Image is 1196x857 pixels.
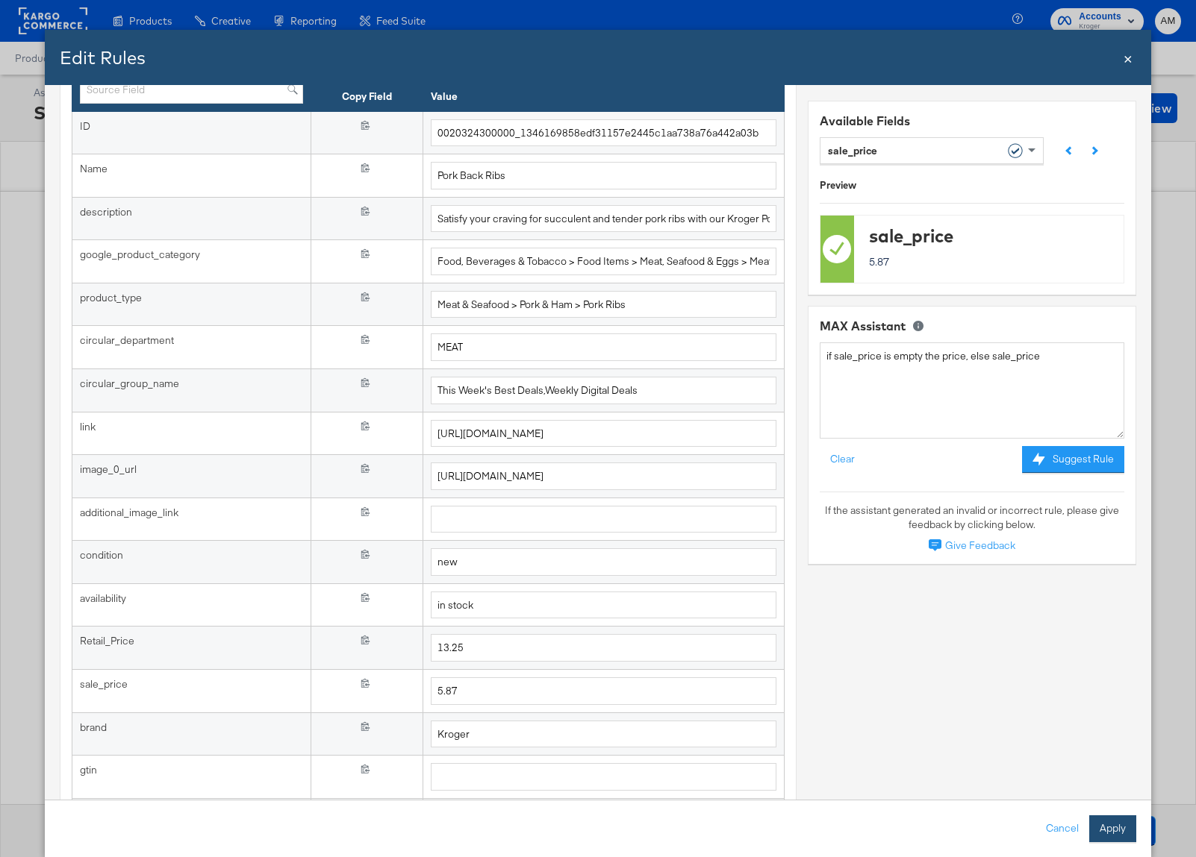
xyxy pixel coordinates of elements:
div: If the assistant generated an invalid or incorrect rule, please give feedback by clicking below. [820,503,1124,553]
textarea: if sale_price is empty the price, else sale_price [820,342,1124,439]
button: Cancel [1035,815,1089,842]
th: Value [423,69,785,112]
p: 5.87 [869,254,1123,269]
div: Name [80,162,303,176]
div: MAX Assistant [820,318,906,335]
div: Close [1124,47,1133,69]
div: Give Feedback [945,539,1015,553]
div: link [80,420,303,434]
div: circular_group_name [80,377,303,391]
div: sale_price [869,223,1123,248]
div: Copy Field [319,90,415,104]
div: Preview [820,178,1124,192]
div: additional_image_link [80,506,303,520]
button: Clear [820,446,865,473]
div: ID [80,119,303,134]
button: Suggest Rule [1022,446,1124,473]
div: availability [80,591,303,606]
div: image_0_url [80,462,303,477]
div: circular_department [80,333,303,348]
b: sale_price [828,137,877,163]
span: × [1124,47,1133,67]
div: google_product_category [80,248,303,262]
button: Apply [1089,815,1136,842]
div: condition [80,548,303,562]
div: brand [80,721,303,735]
div: Available Fields [820,113,1124,130]
div: Retail_Price [80,634,303,648]
span: Edit Rules [60,46,146,69]
div: description [80,205,303,219]
div: gtin [80,763,303,777]
input: Source Field [80,76,303,104]
div: product_type [80,291,303,305]
div: sale_price [80,677,303,691]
